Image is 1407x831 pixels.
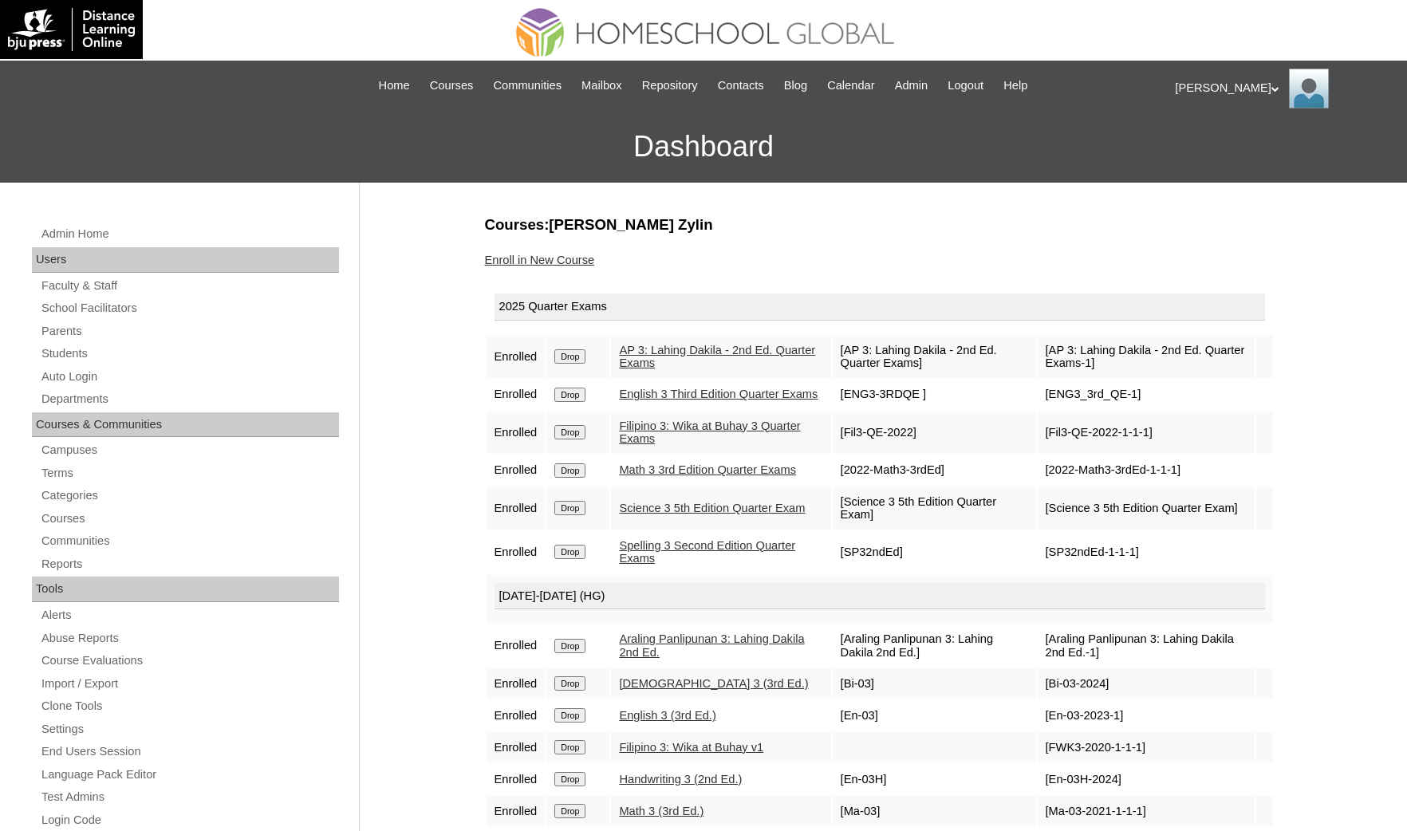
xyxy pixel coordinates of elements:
[485,77,569,95] a: Communities
[619,773,742,786] a: Handwriting 3 (2nd Ed.)
[1038,336,1255,378] td: [AP 3: Lahing Dakila - 2nd Ed. Quarter Exams-1]
[40,298,339,318] a: School Facilitators
[554,740,585,754] input: Drop
[833,487,1036,530] td: [Science 3 5th Edition Quarter Exam]
[554,388,585,402] input: Drop
[833,455,1036,486] td: [2022-Math3-3rdEd]
[40,276,339,296] a: Faculty & Staff
[619,463,796,476] a: Math 3 3rd Edition Quarter Exams
[895,77,928,95] span: Admin
[1038,764,1255,794] td: [En-03H-2024]
[1175,69,1391,108] div: [PERSON_NAME]
[619,539,795,565] a: Spelling 3 Second Edition Quarter Exams
[485,215,1275,235] h3: Courses:[PERSON_NAME] Zylin
[995,77,1035,95] a: Help
[619,388,818,400] a: English 3 Third Edition Quarter Exams
[581,77,622,95] span: Mailbox
[1038,531,1255,573] td: [SP32ndEd-1-1-1]
[1038,668,1255,699] td: [Bi-03-2024]
[487,668,546,699] td: Enrolled
[40,321,339,341] a: Parents
[940,77,991,95] a: Logout
[487,796,546,826] td: Enrolled
[371,77,418,95] a: Home
[40,696,339,716] a: Clone Tools
[1038,624,1255,667] td: [Araling Panlipunan 3: Lahing Dakila 2nd Ed.-1]
[554,463,585,478] input: Drop
[554,501,585,515] input: Drop
[833,668,1036,699] td: [Bi-03]
[422,77,482,95] a: Courses
[1038,412,1255,454] td: [Fil3-QE-2022-1-1-1]
[619,677,808,690] a: [DEMOGRAPHIC_DATA] 3 (3rd Ed.)
[495,583,1265,610] div: [DATE]-[DATE] (HG)
[1038,380,1255,410] td: [ENG3_3rd_QE-1]
[819,77,882,95] a: Calendar
[554,772,585,786] input: Drop
[554,639,585,653] input: Drop
[619,741,763,754] a: Filipino 3: Wika at Buhay v1
[833,796,1036,826] td: [Ma-03]
[40,605,339,625] a: Alerts
[554,545,585,559] input: Drop
[718,77,764,95] span: Contacts
[40,440,339,460] a: Campuses
[495,293,1265,321] div: 2025 Quarter Exams
[487,700,546,731] td: Enrolled
[619,632,804,659] a: Araling Panlipunan 3: Lahing Dakila 2nd Ed.
[487,336,546,378] td: Enrolled
[40,554,339,574] a: Reports
[833,700,1036,731] td: [En-03]
[493,77,562,95] span: Communities
[833,336,1036,378] td: [AP 3: Lahing Dakila - 2nd Ed. Quarter Exams]
[485,254,595,266] a: Enroll in New Course
[8,8,135,51] img: logo-white.png
[948,77,983,95] span: Logout
[833,624,1036,667] td: [Araling Panlipunan 3: Lahing Dakila 2nd Ed.]
[40,651,339,671] a: Course Evaluations
[554,804,585,818] input: Drop
[619,709,715,722] a: English 3 (3rd Ed.)
[833,764,1036,794] td: [En-03H]
[833,531,1036,573] td: [SP32ndEd]
[40,389,339,409] a: Departments
[40,674,339,694] a: Import / Export
[619,419,800,446] a: Filipino 3: Wika at Buhay 3 Quarter Exams
[1003,77,1027,95] span: Help
[1038,700,1255,731] td: [En-03-2023-1]
[634,77,706,95] a: Repository
[554,676,585,691] input: Drop
[710,77,772,95] a: Contacts
[430,77,474,95] span: Courses
[1038,487,1255,530] td: [Science 3 5th Edition Quarter Exam]
[32,412,339,438] div: Courses & Communities
[784,77,807,95] span: Blog
[1038,796,1255,826] td: [Ma-03-2021-1-1-1]
[619,805,703,817] a: Math 3 (3rd Ed.)
[487,380,546,410] td: Enrolled
[487,455,546,486] td: Enrolled
[487,732,546,762] td: Enrolled
[554,708,585,723] input: Drop
[1038,455,1255,486] td: [2022-Math3-3rdEd-1-1-1]
[887,77,936,95] a: Admin
[40,224,339,244] a: Admin Home
[40,787,339,807] a: Test Admins
[40,765,339,785] a: Language Pack Editor
[1289,69,1329,108] img: Ariane Ebuen
[642,77,698,95] span: Repository
[40,463,339,483] a: Terms
[487,624,546,667] td: Enrolled
[776,77,815,95] a: Blog
[487,764,546,794] td: Enrolled
[827,77,874,95] span: Calendar
[573,77,630,95] a: Mailbox
[40,344,339,364] a: Students
[32,247,339,273] div: Users
[833,412,1036,454] td: [Fil3-QE-2022]
[40,719,339,739] a: Settings
[1038,732,1255,762] td: [FWK3-2020-1-1-1]
[487,531,546,573] td: Enrolled
[8,111,1399,183] h3: Dashboard
[619,502,805,514] a: Science 3 5th Edition Quarter Exam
